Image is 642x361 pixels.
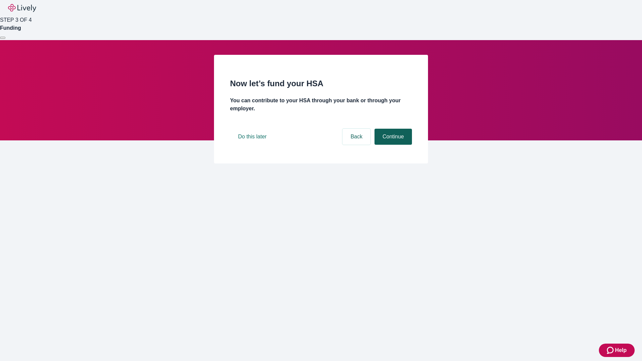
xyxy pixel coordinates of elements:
span: Help [615,346,627,354]
h2: Now let’s fund your HSA [230,78,412,90]
button: Back [342,129,370,145]
button: Do this later [230,129,275,145]
h4: You can contribute to your HSA through your bank or through your employer. [230,97,412,113]
svg: Zendesk support icon [607,346,615,354]
button: Zendesk support iconHelp [599,344,635,357]
button: Continue [374,129,412,145]
img: Lively [8,4,36,12]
